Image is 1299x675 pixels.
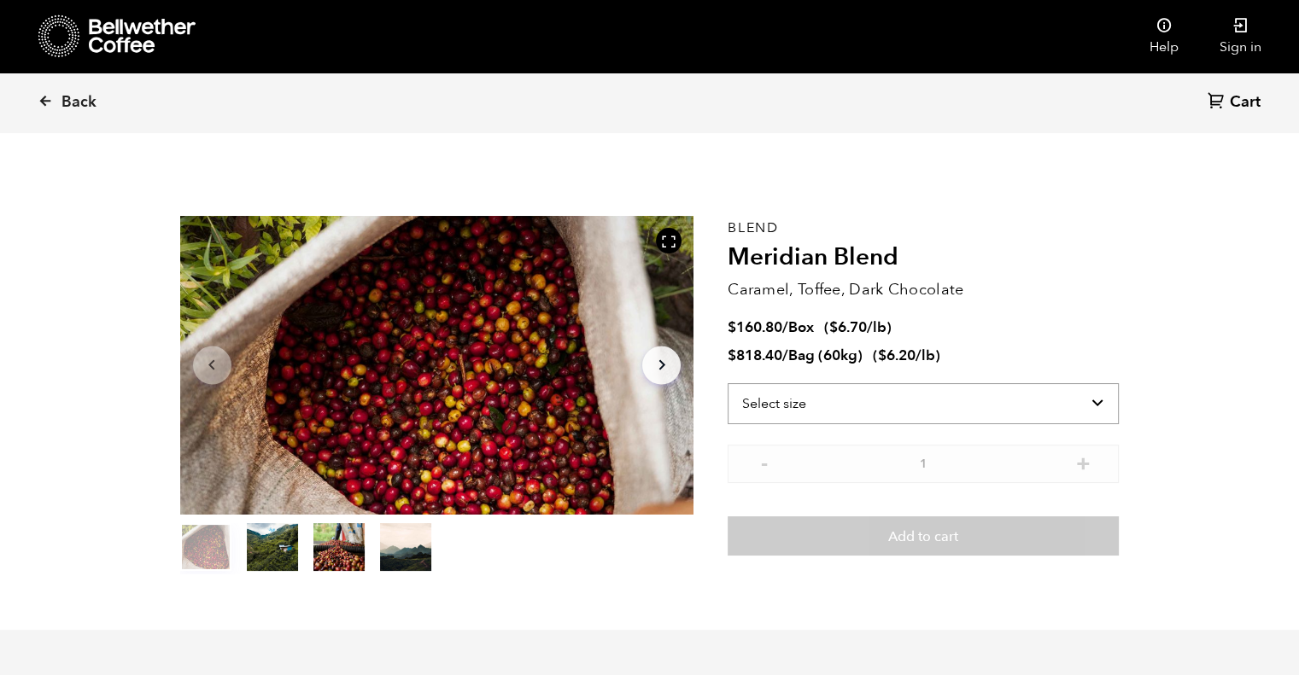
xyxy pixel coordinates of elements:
bdi: 6.20 [878,346,916,365]
span: Box [788,317,814,337]
span: $ [728,346,736,365]
span: $ [728,317,736,337]
span: $ [878,346,886,365]
span: Back [61,92,97,113]
span: /lb [916,346,935,365]
bdi: 160.80 [728,317,782,337]
span: / [782,346,788,365]
button: Add to cart [728,516,1119,556]
span: Bag (60kg) [788,346,863,365]
button: - [753,453,775,470]
span: ( ) [824,317,892,337]
bdi: 818.40 [728,346,782,365]
bdi: 6.70 [829,317,867,337]
span: /lb [867,317,886,337]
span: Cart [1230,92,1261,113]
span: / [782,317,788,337]
span: $ [829,317,838,337]
h2: Meridian Blend [728,243,1119,272]
a: Cart [1208,91,1265,114]
p: Caramel, Toffee, Dark Chocolate [728,278,1119,301]
span: ( ) [873,346,940,365]
button: + [1072,453,1093,470]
